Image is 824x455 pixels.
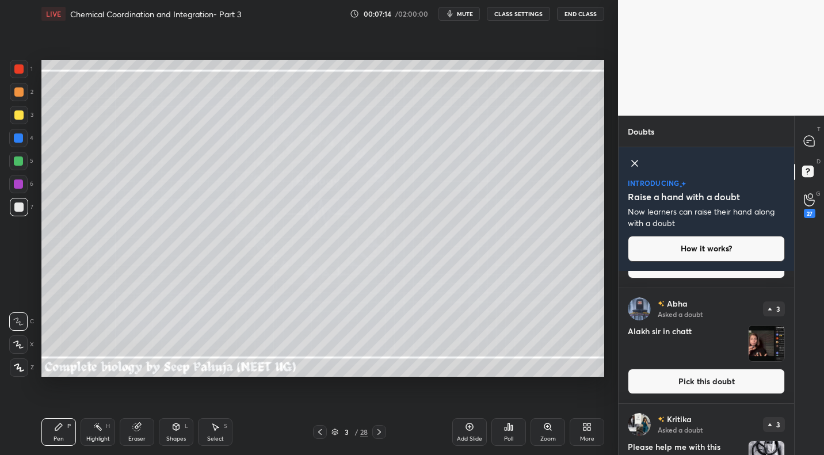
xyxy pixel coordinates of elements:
[86,436,110,442] div: Highlight
[628,206,785,229] p: Now learners can raise their hand along with a doubt
[667,415,692,424] p: Kritika
[9,312,34,331] div: C
[628,297,651,320] img: 49c3b63df52f4b4eb7b6ad9713f50910.jpg
[207,436,224,442] div: Select
[681,181,686,186] img: large-star.026637fe.svg
[816,189,821,198] p: G
[41,7,66,21] div: LIVE
[54,436,64,442] div: Pen
[658,309,703,319] p: Asked a doubt
[10,198,33,216] div: 7
[224,423,227,429] div: S
[9,129,33,147] div: 4
[9,152,33,170] div: 5
[619,116,663,147] p: Doubts
[658,416,665,422] img: no-rating-badge.077c3623.svg
[128,436,146,442] div: Eraser
[804,209,815,218] div: 27
[619,271,794,455] div: grid
[680,185,682,188] img: small-star.76a44327.svg
[185,423,188,429] div: L
[10,60,33,78] div: 1
[557,7,604,21] button: End Class
[628,253,785,278] button: Pick this doubt
[658,425,703,434] p: Asked a doubt
[354,429,358,435] div: /
[667,299,688,308] p: Abha
[658,300,665,307] img: no-rating-badge.077c3623.svg
[817,125,821,133] p: T
[457,10,473,18] span: mute
[540,436,556,442] div: Zoom
[817,157,821,166] p: D
[10,83,33,101] div: 2
[10,358,34,377] div: Z
[360,427,368,437] div: 28
[166,436,186,442] div: Shapes
[106,423,110,429] div: H
[67,423,71,429] div: P
[749,326,784,361] img: 1759817342T6ZS7L.JPEG
[10,106,33,124] div: 3
[438,7,480,21] button: mute
[628,179,680,186] p: introducing
[776,305,780,312] p: 3
[487,7,550,21] button: CLASS SETTINGS
[504,436,513,442] div: Poll
[628,413,651,436] img: fba294995340418290e54224320ab26b.jpg
[9,175,33,193] div: 6
[628,369,785,394] button: Pick this doubt
[457,436,482,442] div: Add Slide
[628,190,740,204] h5: Raise a hand with a doubt
[628,236,785,261] button: How it works?
[580,436,594,442] div: More
[628,325,743,362] h4: Alakh sir in chatt
[9,335,34,354] div: X
[70,9,241,20] h4: Chemical Coordination and Integration- Part 3
[341,429,352,435] div: 3
[776,421,780,428] p: 3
